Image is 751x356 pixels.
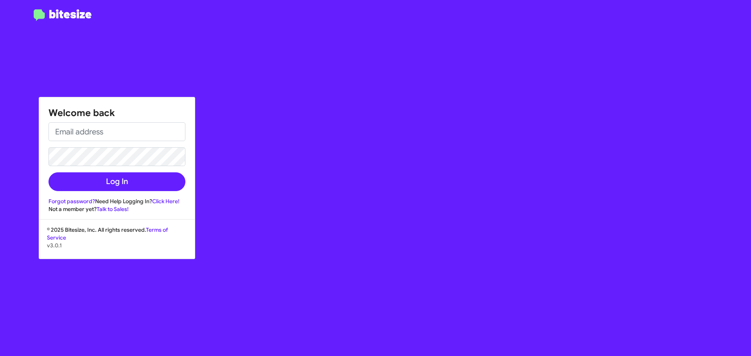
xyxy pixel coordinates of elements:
div: Not a member yet? [49,205,185,213]
h1: Welcome back [49,107,185,119]
p: v3.0.1 [47,242,187,249]
a: Forgot password? [49,198,95,205]
a: Click Here! [152,198,180,205]
div: Need Help Logging In? [49,197,185,205]
div: © 2025 Bitesize, Inc. All rights reserved. [39,226,195,259]
a: Talk to Sales! [97,206,129,213]
input: Email address [49,122,185,141]
button: Log In [49,172,185,191]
